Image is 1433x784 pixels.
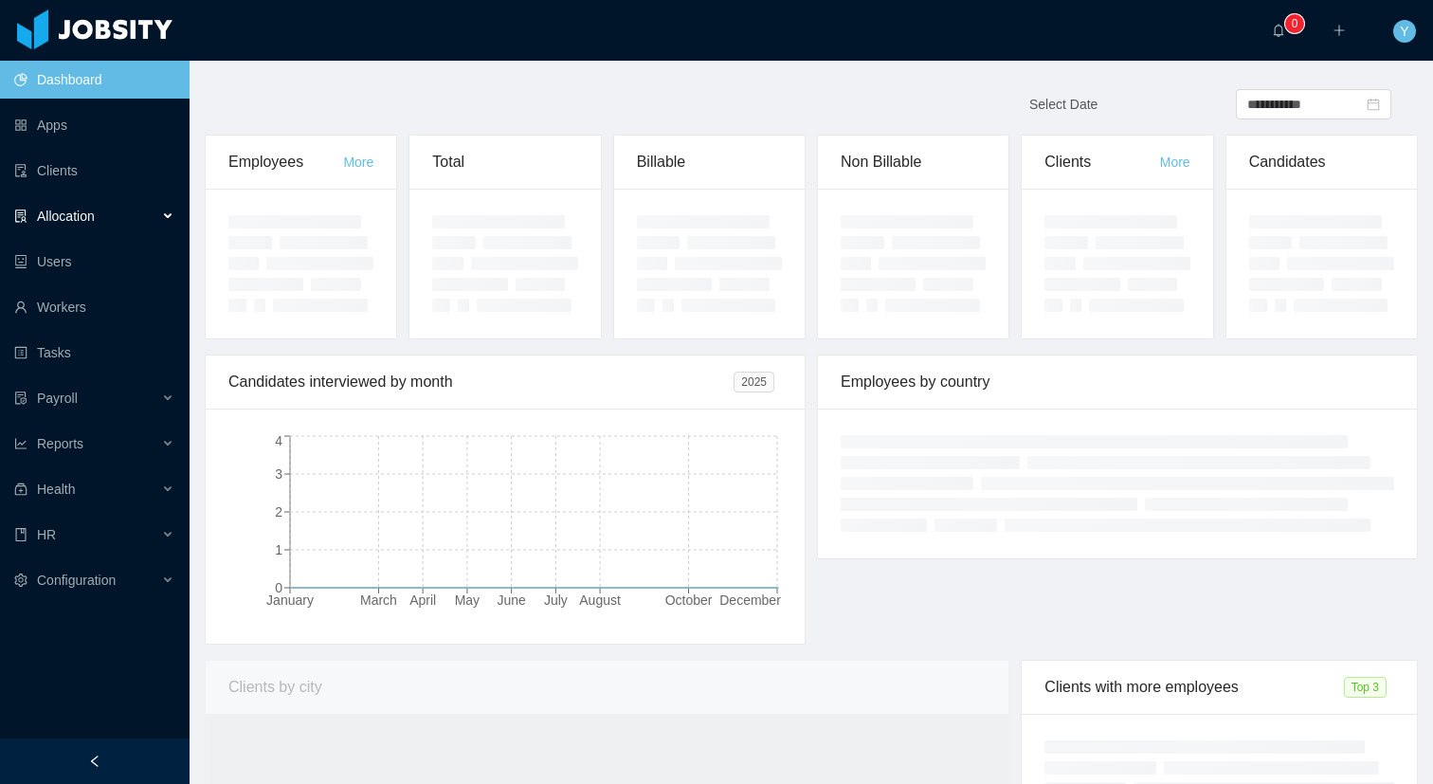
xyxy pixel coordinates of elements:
tspan: 0 [275,580,282,595]
i: icon: book [14,528,27,541]
span: Select Date [1029,97,1097,112]
div: Billable [637,136,782,189]
a: icon: userWorkers [14,288,174,326]
div: Candidates interviewed by month [228,356,734,409]
span: Allocation [37,209,95,224]
div: Employees by country [841,356,1394,409]
tspan: 3 [275,466,282,482]
i: icon: setting [14,574,27,587]
span: Payroll [37,391,78,406]
div: Total [432,136,577,189]
i: icon: plus [1333,24,1346,37]
div: Clients [1044,136,1159,189]
div: Non Billable [841,136,986,189]
tspan: April [409,593,436,608]
span: Top 3 [1344,677,1387,698]
i: icon: bell [1272,24,1285,37]
i: icon: file-protect [14,392,27,405]
span: Health [37,482,75,497]
div: Clients with more employees [1044,661,1343,714]
a: More [343,155,373,170]
tspan: July [544,593,568,608]
tspan: June [497,593,526,608]
a: More [1160,155,1190,170]
tspan: May [455,593,480,608]
tspan: 4 [275,433,282,448]
span: 2025 [734,372,774,392]
a: icon: auditClients [14,152,174,190]
i: icon: solution [14,210,27,223]
tspan: 1 [275,542,282,557]
span: Configuration [37,573,116,588]
tspan: 2 [275,504,282,520]
span: Reports [37,436,83,451]
tspan: August [579,593,621,608]
tspan: October [665,593,713,608]
a: icon: appstoreApps [14,106,174,144]
span: Y [1400,20,1408,43]
tspan: March [360,593,397,608]
span: HR [37,527,56,542]
a: icon: pie-chartDashboard [14,61,174,99]
tspan: December [719,593,781,608]
div: Candidates [1249,136,1394,189]
a: icon: profileTasks [14,334,174,372]
tspan: January [266,593,314,608]
div: Employees [228,136,343,189]
sup: 0 [1285,14,1304,33]
a: icon: robotUsers [14,243,174,281]
i: icon: line-chart [14,437,27,450]
i: icon: calendar [1367,98,1380,111]
i: icon: medicine-box [14,483,27,496]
